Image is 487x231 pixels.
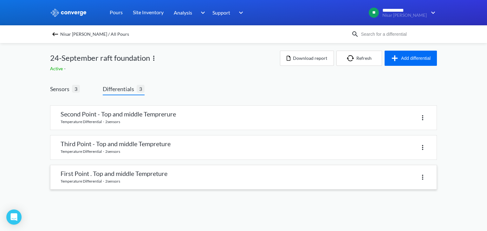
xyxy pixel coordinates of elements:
span: Sensors [50,84,72,93]
img: logo_ewhite.svg [50,9,87,17]
img: icon-file.svg [287,56,290,61]
img: more.svg [419,144,426,151]
span: 3 [137,85,145,93]
span: Support [212,9,230,16]
button: Add differential [385,51,437,66]
button: Refresh [336,51,382,66]
img: more.svg [419,173,426,181]
img: downArrow.svg [235,9,245,16]
img: more.svg [419,114,426,122]
img: downArrow.svg [197,9,207,16]
img: downArrow.svg [427,9,437,16]
span: Analysis [174,9,192,16]
input: Search for a differential [359,31,436,38]
span: 24-September raft foundation [50,52,150,64]
span: Nisar [PERSON_NAME] / All Pours [60,30,129,39]
img: more.svg [150,54,158,62]
div: Open Intercom Messenger [6,209,22,225]
span: Nisar [PERSON_NAME] [382,13,427,18]
img: icon-refresh.svg [347,55,356,61]
button: Download report [280,51,334,66]
span: Differentials [103,84,137,93]
span: - [64,66,67,71]
span: Active [50,66,64,71]
img: icon-search.svg [351,30,359,38]
img: backspace.svg [51,30,59,38]
img: icon-plus.svg [391,54,401,62]
span: 3 [72,85,80,93]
